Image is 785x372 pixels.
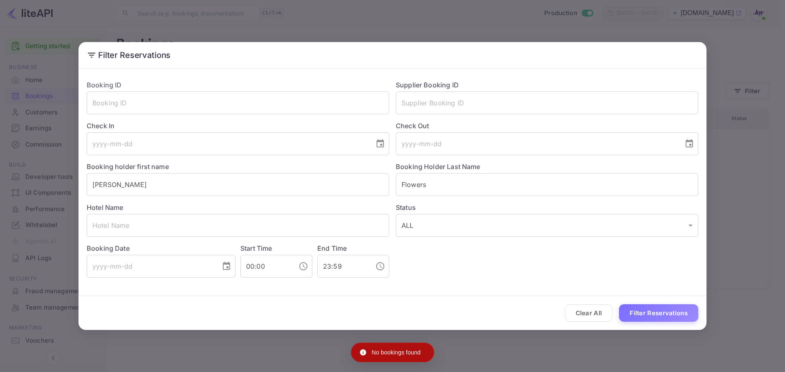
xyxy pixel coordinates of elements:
[240,255,292,278] input: hh:mm
[87,163,169,171] label: Booking holder first name
[87,121,389,131] label: Check In
[87,255,215,278] input: yyyy-mm-dd
[87,243,235,253] label: Booking Date
[396,203,698,212] label: Status
[372,136,388,152] button: Choose date
[396,81,459,89] label: Supplier Booking ID
[240,244,272,252] label: Start Time
[396,121,698,131] label: Check Out
[396,214,698,237] div: ALL
[87,203,123,212] label: Hotel Name
[317,244,347,252] label: End Time
[218,258,235,274] button: Choose date
[681,136,698,152] button: Choose date
[619,304,698,322] button: Filter Reservations
[372,258,388,274] button: Choose time, selected time is 11:59 PM
[87,173,389,196] input: Holder First Name
[396,132,678,155] input: yyyy-mm-dd
[87,214,389,237] input: Hotel Name
[317,255,369,278] input: hh:mm
[87,81,122,89] label: Booking ID
[372,348,420,356] p: No bookings found
[565,304,613,322] button: Clear All
[78,42,706,68] h2: Filter Reservations
[396,163,480,171] label: Booking Holder Last Name
[396,91,698,114] input: Supplier Booking ID
[295,258,312,274] button: Choose time, selected time is 12:00 AM
[87,91,389,114] input: Booking ID
[87,132,369,155] input: yyyy-mm-dd
[396,173,698,196] input: Holder Last Name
